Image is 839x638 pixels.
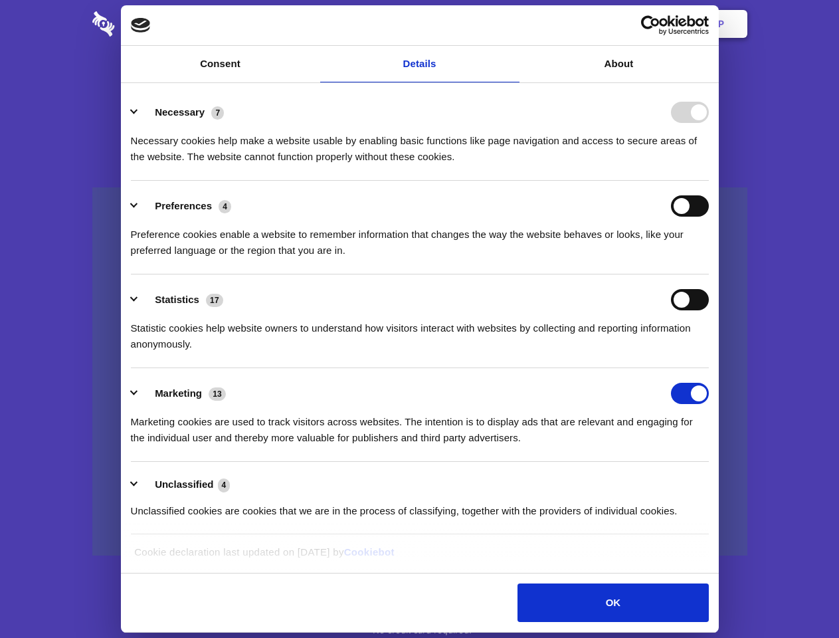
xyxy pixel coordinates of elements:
h1: Eliminate Slack Data Loss. [92,60,747,108]
img: logo-wordmark-white-trans-d4663122ce5f474addd5e946df7df03e33cb6a1c49d2221995e7729f52c070b2.svg [92,11,206,37]
div: Unclassified cookies are cookies that we are in the process of classifying, together with the pro... [131,493,709,519]
a: Consent [121,46,320,82]
a: Wistia video thumbnail [92,187,747,556]
label: Preferences [155,200,212,211]
h4: Auto-redaction of sensitive data, encrypted data sharing and self-destructing private chats. Shar... [92,121,747,165]
a: Login [603,3,660,45]
div: Statistic cookies help website owners to understand how visitors interact with websites by collec... [131,310,709,352]
label: Statistics [155,294,199,305]
div: Preference cookies enable a website to remember information that changes the way the website beha... [131,217,709,259]
a: About [519,46,719,82]
span: 4 [218,478,231,492]
div: Necessary cookies help make a website usable by enabling basic functions like page navigation and... [131,123,709,165]
img: logo [131,18,151,33]
span: 13 [209,387,226,401]
button: Statistics (17) [131,289,232,310]
button: Necessary (7) [131,102,233,123]
a: Details [320,46,519,82]
label: Necessary [155,106,205,118]
button: Unclassified (4) [131,477,238,493]
a: Usercentrics Cookiebot - opens in a new window [593,15,709,35]
span: 4 [219,200,231,213]
iframe: Drift Widget Chat Controller [773,572,823,622]
span: 7 [211,106,224,120]
span: 17 [206,294,223,307]
button: Marketing (13) [131,383,234,404]
div: Marketing cookies are used to track visitors across websites. The intention is to display ads tha... [131,404,709,446]
button: Preferences (4) [131,195,240,217]
a: Contact [539,3,600,45]
a: Pricing [390,3,448,45]
a: Cookiebot [344,546,395,558]
label: Marketing [155,387,202,399]
div: Cookie declaration last updated on [DATE] by [124,544,715,570]
button: OK [517,584,708,622]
